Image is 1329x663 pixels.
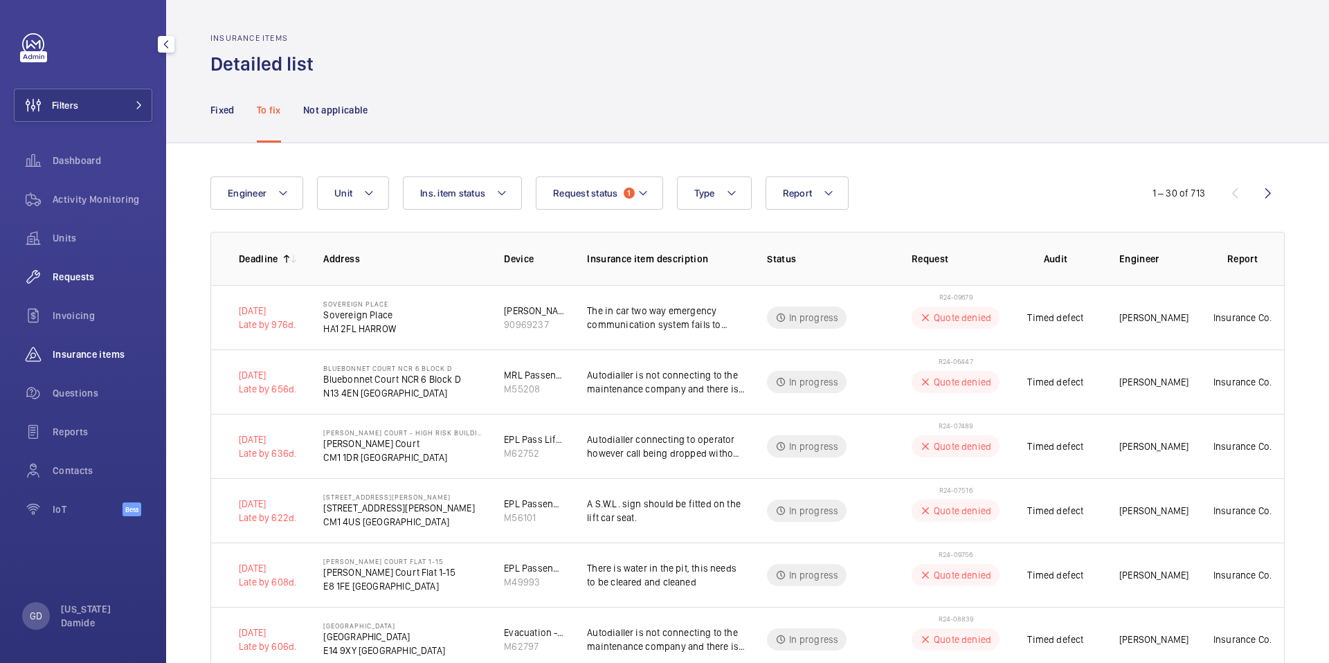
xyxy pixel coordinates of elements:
[587,368,745,396] p: Autodialler is not connecting to the maintenance company and there is no Warden Call system avail...
[1119,504,1188,518] p: [PERSON_NAME]
[1119,311,1188,325] p: [PERSON_NAME]
[789,633,838,646] p: In progress
[53,154,152,167] span: Dashboard
[587,433,745,460] p: Autodialler connecting to operator however call being dropped without being able to speak.
[239,446,296,460] div: Late by 636d.
[323,437,482,451] p: [PERSON_NAME] Court
[53,347,152,361] span: Insurance items
[323,300,396,308] p: Sovereign Place
[239,639,296,653] div: Late by 606d.
[323,630,445,644] p: [GEOGRAPHIC_DATA]
[30,609,42,623] p: GD
[504,446,565,460] div: M62752
[323,493,474,501] p: [STREET_ADDRESS][PERSON_NAME]
[624,188,635,199] span: 1
[239,382,296,396] div: Late by 656d.
[323,252,482,266] p: Address
[789,375,838,389] p: In progress
[239,511,296,525] div: Late by 622d.
[939,293,973,301] span: R24-09679
[939,615,973,623] span: R24-08839
[52,98,78,112] span: Filters
[1119,375,1188,389] p: [PERSON_NAME]
[912,252,1014,266] p: Request
[61,602,144,630] p: [US_STATE] Damide
[939,421,973,430] span: R24-07489
[504,639,565,653] div: M62797
[1213,633,1272,646] p: Insurance Co.
[553,188,618,199] span: Request status
[536,176,663,210] button: Request status1
[1213,504,1272,518] p: Insurance Co.
[934,504,991,518] p: Quote denied
[323,579,455,593] p: E8 1FE [GEOGRAPHIC_DATA]
[939,357,973,365] span: R24-06447
[420,188,485,199] span: Ins. item status
[1152,186,1205,200] div: 1 – 30 of 713
[1119,439,1188,453] p: [PERSON_NAME]
[504,318,565,331] div: 90969237
[323,565,455,579] p: [PERSON_NAME] Court Flat 1-15
[934,568,991,582] p: Quote denied
[323,386,460,400] p: N13 4EN [GEOGRAPHIC_DATA]
[239,433,296,446] p: [DATE]
[783,188,813,199] span: Report
[677,176,752,210] button: Type
[504,497,565,511] div: EPL Passenger Lift
[210,103,235,117] p: Fixed
[323,308,396,322] p: Sovereign Place
[239,304,296,318] p: [DATE]
[239,626,296,639] p: [DATE]
[53,231,152,245] span: Units
[789,504,838,518] p: In progress
[789,311,838,325] p: In progress
[939,486,973,494] span: R24-07516
[210,33,322,43] h2: Insurance items
[504,511,565,525] div: M56101
[1027,439,1083,453] p: Timed defect
[504,575,565,589] div: M49993
[789,568,838,582] p: In progress
[323,372,460,386] p: Bluebonnet Court NCR 6 Block D
[1027,568,1083,582] p: Timed defect
[1211,252,1274,266] p: Report
[323,644,445,657] p: E14 9XY [GEOGRAPHIC_DATA]
[1027,375,1083,389] p: Timed defect
[766,176,849,210] button: Report
[587,561,745,589] p: There is water in the pit, this needs to be cleared and cleaned
[504,304,565,318] div: [PERSON_NAME] house
[239,561,296,575] p: [DATE]
[53,192,152,206] span: Activity Monitoring
[323,515,474,529] p: CM1 4US [GEOGRAPHIC_DATA]
[504,382,565,396] div: M55208
[934,439,991,453] p: Quote denied
[239,575,296,589] div: Late by 608d.
[323,621,445,630] p: [GEOGRAPHIC_DATA]
[210,176,303,210] button: Engineer
[53,464,152,478] span: Contacts
[323,451,482,464] p: CM1 1DR [GEOGRAPHIC_DATA]
[789,439,838,453] p: In progress
[53,270,152,284] span: Requests
[1213,375,1272,389] p: Insurance Co.
[504,252,565,266] p: Device
[257,103,281,117] p: To fix
[239,368,296,382] p: [DATE]
[1027,504,1083,518] p: Timed defect
[210,51,322,77] h1: Detailed list
[239,252,278,266] p: Deadline
[504,626,565,639] div: Evacuation - Left Hand Lift
[53,386,152,400] span: Questions
[587,497,745,525] p: A S.W.L. sign should be fitted on the lift car seat.
[239,318,296,331] div: Late by 976d.
[1027,311,1083,325] p: Timed defect
[1213,311,1272,325] p: Insurance Co.
[694,188,715,199] span: Type
[323,428,482,437] p: [PERSON_NAME] Court - High Risk Building
[123,502,141,516] span: Beta
[934,311,991,325] p: Quote denied
[504,368,565,382] div: MRL Passenger Lift Block D
[587,626,745,653] p: Autodialler is not connecting to the maintenance company and there is no Warden Call system avail...
[1119,568,1188,582] p: [PERSON_NAME]
[1024,252,1087,266] p: Audit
